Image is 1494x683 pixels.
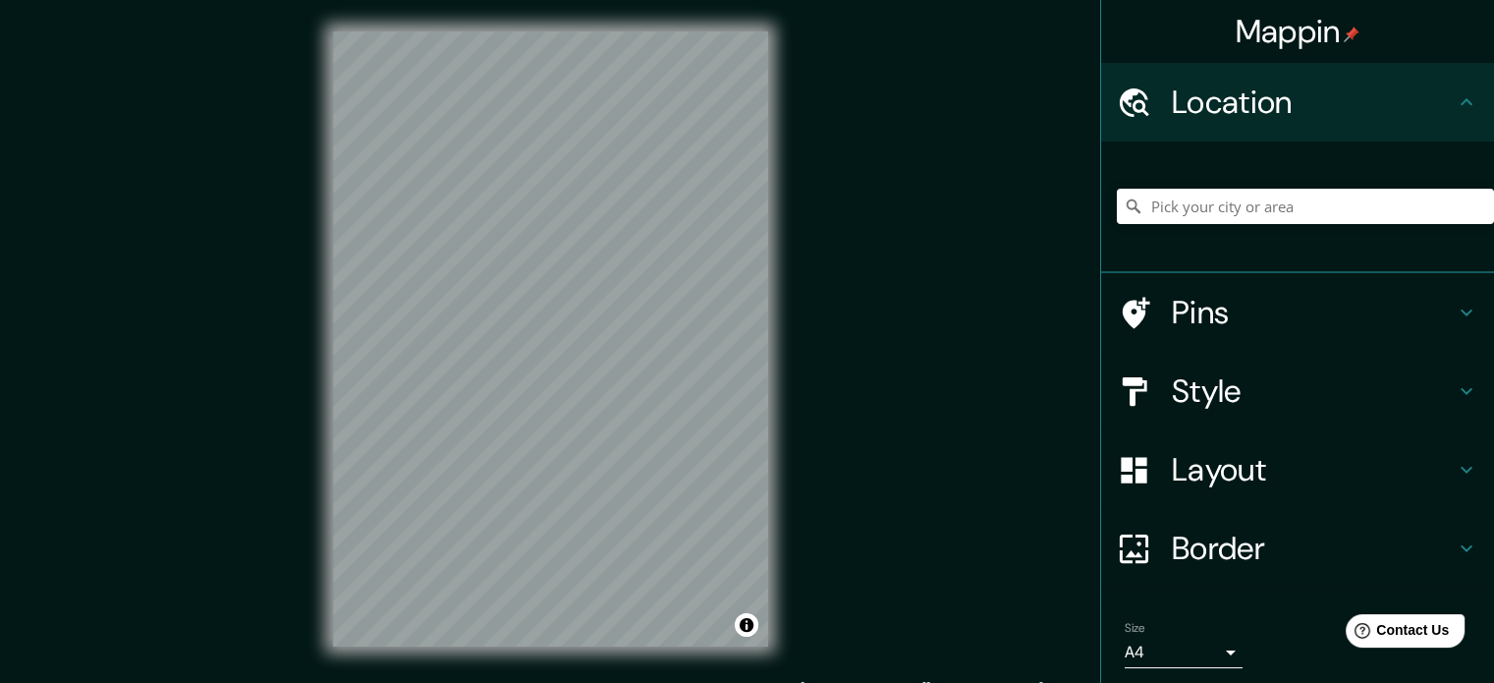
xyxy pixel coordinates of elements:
[1319,606,1472,661] iframe: Help widget launcher
[1172,450,1455,489] h4: Layout
[1101,63,1494,142] div: Location
[1101,273,1494,352] div: Pins
[1172,83,1455,122] h4: Location
[1172,293,1455,332] h4: Pins
[1172,529,1455,568] h4: Border
[1125,620,1145,637] label: Size
[1101,509,1494,588] div: Border
[1101,430,1494,509] div: Layout
[1172,371,1455,411] h4: Style
[1236,12,1360,51] h4: Mappin
[333,31,768,647] canvas: Map
[1101,352,1494,430] div: Style
[1344,27,1359,42] img: pin-icon.png
[1125,637,1243,668] div: A4
[735,613,758,637] button: Toggle attribution
[1117,189,1494,224] input: Pick your city or area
